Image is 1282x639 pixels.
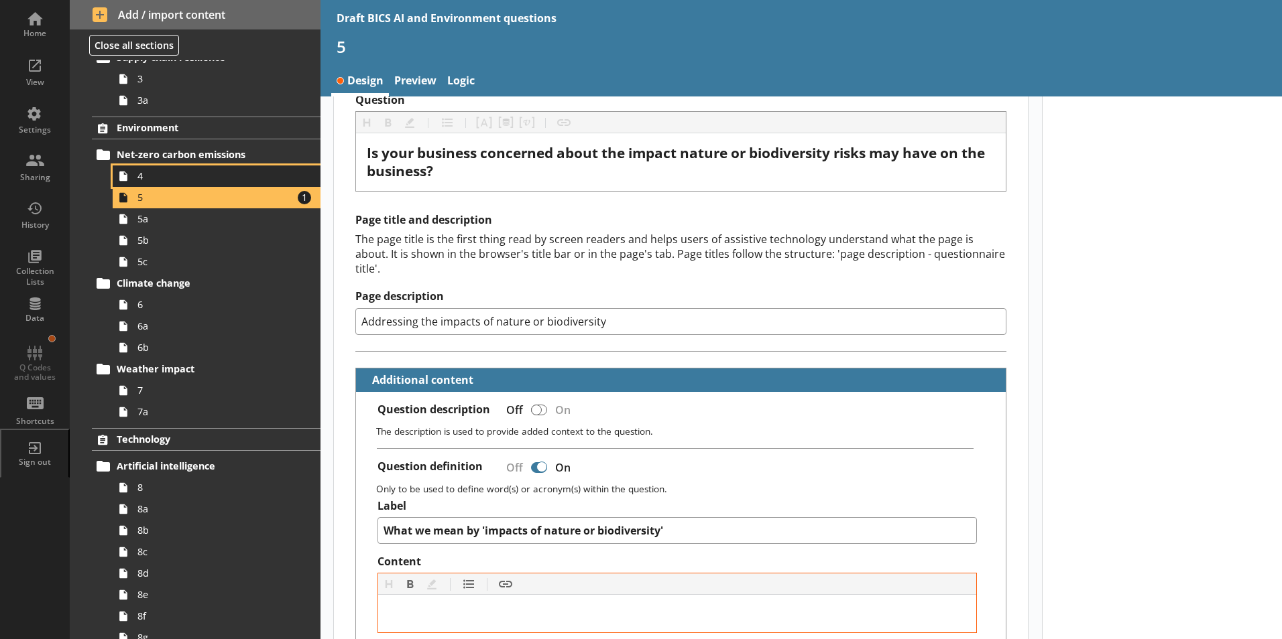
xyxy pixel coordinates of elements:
[377,555,978,569] label: Content
[137,524,286,537] span: 8b
[377,459,483,474] label: Question definition
[376,482,996,495] p: Only to be used to define word(s) or acronym(s) within the question.
[137,588,286,601] span: 8e
[137,384,286,397] span: 7
[137,341,286,354] span: 6b
[337,36,1266,57] h1: 5
[117,277,281,289] span: Climate change
[389,68,442,96] a: Preview
[137,481,286,494] span: 8
[550,455,581,479] div: On
[137,405,286,418] span: 7a
[137,191,286,204] span: 5
[550,398,581,421] div: On
[113,208,320,230] a: 5a
[92,455,320,477] a: Artificial intelligence
[137,319,286,332] span: 6a
[98,47,320,111] li: Supply chain resilience33a
[367,143,988,180] span: Is your business concerned about the impact nature or biodiversity risks may have on the business?
[113,477,320,498] a: 8
[113,187,320,208] a: 51
[113,401,320,423] a: 7a
[137,94,286,106] span: 3a
[11,457,58,468] div: Sign out
[113,337,320,358] a: 6b
[496,398,528,421] div: Off
[377,499,978,513] label: Label
[137,212,286,225] span: 5a
[355,232,1006,276] div: The page title is the first thing read by screen readers and helps users of assistive technology ...
[496,455,528,479] div: Off
[89,35,179,56] button: Close all sections
[113,315,320,337] a: 6a
[376,425,996,437] p: The description is used to provide added context to the question.
[117,148,281,161] span: Net-zero carbon emissions
[355,213,1006,227] h2: Page title and description
[113,520,320,541] a: 8b
[113,563,320,584] a: 8d
[11,172,58,183] div: Sharing
[355,93,1006,107] label: Question
[113,230,320,251] a: 5b
[92,273,320,294] a: Climate change
[113,90,320,111] a: 3a
[337,11,557,25] div: Draft BICS AI and Environment questions
[137,502,286,515] span: 8a
[117,121,281,134] span: Environment
[92,358,320,380] a: Weather impact
[137,610,286,622] span: 8f
[137,255,286,268] span: 5c
[137,298,286,311] span: 6
[137,169,286,182] span: 4
[98,144,320,273] li: Net-zero carbon emissions4515a5b5c
[117,459,281,472] span: Artificial intelligence
[92,428,320,451] a: Technology
[137,72,286,85] span: 3
[98,358,320,423] li: Weather impact77a
[113,380,320,401] a: 7
[113,541,320,563] a: 8c
[113,68,320,90] a: 3
[367,144,995,180] div: Question
[331,68,389,96] a: Design
[11,416,58,427] div: Shortcuts
[92,144,320,165] a: Net-zero carbon emissions
[11,77,58,88] div: View
[11,266,58,287] div: Collection Lists
[137,234,286,246] span: 5b
[442,68,480,96] a: Logic
[389,606,966,622] div: Content
[113,294,320,315] a: 6
[113,606,320,627] a: 8f
[113,498,320,520] a: 8a
[361,368,476,392] button: Additional content
[92,117,320,139] a: Environment
[377,403,490,417] label: Question description
[70,117,320,423] li: EnvironmentNet-zero carbon emissions4515a5b5cClimate change66a6bWeather impact77a
[113,165,320,187] a: 4
[355,289,1006,303] label: Page description
[11,28,58,39] div: Home
[137,567,286,579] span: 8d
[93,7,298,22] span: Add / import content
[117,433,281,445] span: Technology
[117,362,281,375] span: Weather impact
[11,220,58,230] div: History
[113,584,320,606] a: 8e
[11,125,58,135] div: Settings
[113,251,320,273] a: 5c
[377,517,978,544] textarea: What we mean by 'impacts of nature or biodiversity'
[98,273,320,358] li: Climate change66a6b
[137,545,286,558] span: 8c
[11,313,58,324] div: Data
